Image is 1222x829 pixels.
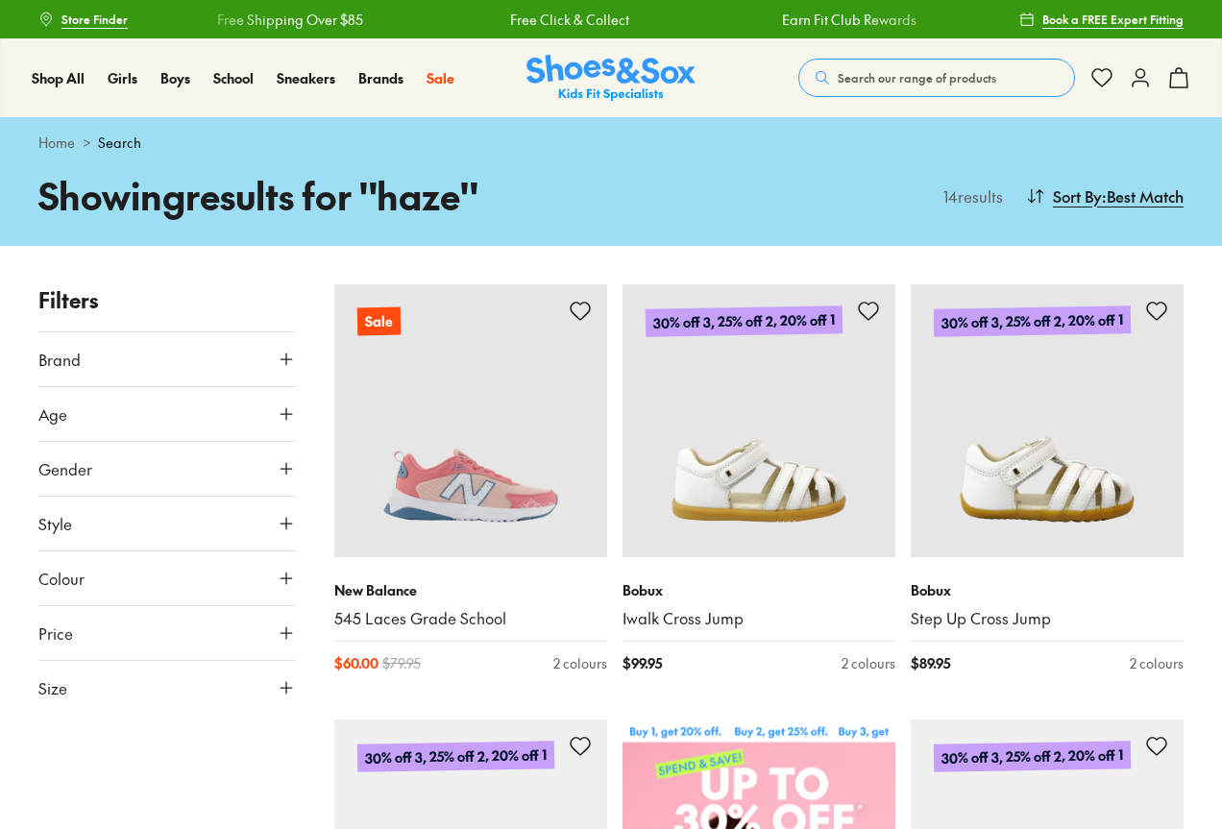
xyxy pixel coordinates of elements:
[358,68,403,88] a: Brands
[38,348,81,371] span: Brand
[334,653,379,673] span: $ 60.00
[108,68,137,87] span: Girls
[427,68,454,88] a: Sale
[98,133,141,153] span: Search
[358,68,403,87] span: Brands
[623,608,895,629] a: Iwalk Cross Jump
[481,10,600,30] a: Free Click & Collect
[334,580,607,600] p: New Balance
[334,284,607,557] a: Sale
[357,741,554,772] p: 30% off 3, 25% off 2, 20% off 1
[357,307,401,336] p: Sale
[382,653,421,673] span: $ 79.95
[911,608,1184,629] a: Step Up Cross Jump
[38,2,128,37] a: Store Finder
[526,55,696,102] img: SNS_Logo_Responsive.svg
[1130,653,1184,673] div: 2 colours
[623,580,895,600] p: Bobux
[38,442,296,496] button: Gender
[38,551,296,605] button: Colour
[160,68,190,87] span: Boys
[1019,2,1184,37] a: Book a FREE Expert Fitting
[911,580,1184,600] p: Bobux
[934,305,1131,337] p: 30% off 3, 25% off 2, 20% off 1
[38,387,296,441] button: Age
[38,606,296,660] button: Price
[842,653,895,673] div: 2 colours
[38,512,72,535] span: Style
[38,497,296,550] button: Style
[189,10,335,30] a: Free Shipping Over $85
[936,184,1003,207] p: 14 results
[38,676,67,699] span: Size
[61,11,128,28] span: Store Finder
[38,133,1184,153] div: >
[1042,11,1184,28] span: Book a FREE Expert Fitting
[32,68,85,87] span: Shop All
[38,622,73,645] span: Price
[334,608,607,629] a: 545 Laces Grade School
[646,305,843,337] p: 30% off 3, 25% off 2, 20% off 1
[38,661,296,715] button: Size
[38,284,296,316] p: Filters
[427,68,454,87] span: Sale
[38,168,611,223] h1: Showing results for " haze "
[213,68,254,88] a: School
[38,457,92,480] span: Gender
[38,133,75,153] a: Home
[838,69,996,86] span: Search our range of products
[623,284,895,557] a: 30% off 3, 25% off 2, 20% off 1
[526,55,696,102] a: Shoes & Sox
[911,284,1184,557] a: 30% off 3, 25% off 2, 20% off 1
[277,68,335,88] a: Sneakers
[798,59,1075,97] button: Search our range of products
[213,68,254,87] span: School
[32,68,85,88] a: Shop All
[38,567,85,590] span: Colour
[623,653,662,673] span: $ 99.95
[753,10,888,30] a: Earn Fit Club Rewards
[553,653,607,673] div: 2 colours
[1053,184,1102,207] span: Sort By
[1026,175,1184,217] button: Sort By:Best Match
[934,741,1131,772] p: 30% off 3, 25% off 2, 20% off 1
[160,68,190,88] a: Boys
[38,402,67,426] span: Age
[277,68,335,87] span: Sneakers
[38,332,296,386] button: Brand
[911,653,950,673] span: $ 89.95
[1102,184,1184,207] span: : Best Match
[108,68,137,88] a: Girls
